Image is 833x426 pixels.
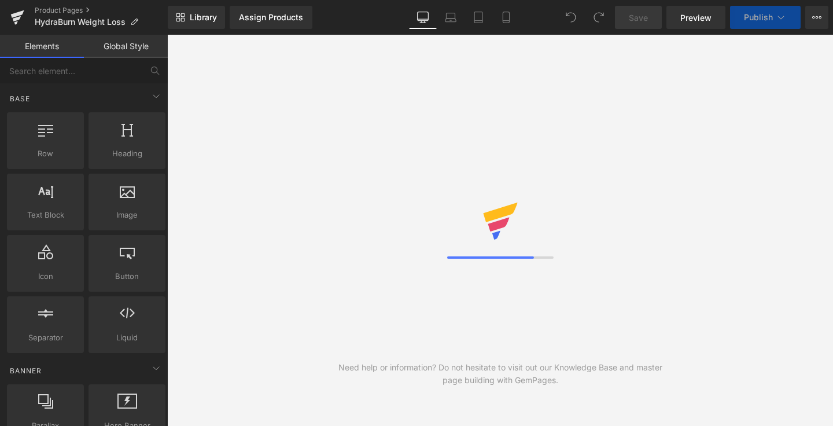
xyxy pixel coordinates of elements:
[629,12,648,24] span: Save
[9,93,31,104] span: Base
[465,6,492,29] a: Tablet
[35,6,168,15] a: Product Pages
[92,148,162,160] span: Heading
[92,270,162,282] span: Button
[168,6,225,29] a: New Library
[10,332,80,344] span: Separator
[492,6,520,29] a: Mobile
[409,6,437,29] a: Desktop
[9,365,43,376] span: Banner
[239,13,303,22] div: Assign Products
[587,6,610,29] button: Redo
[744,13,773,22] span: Publish
[559,6,583,29] button: Undo
[10,209,80,221] span: Text Block
[680,12,712,24] span: Preview
[334,361,667,387] div: Need help or information? Do not hesitate to visit out our Knowledge Base and master page buildin...
[437,6,465,29] a: Laptop
[92,209,162,221] span: Image
[666,6,725,29] a: Preview
[10,270,80,282] span: Icon
[190,12,217,23] span: Library
[805,6,828,29] button: More
[10,148,80,160] span: Row
[84,35,168,58] a: Global Style
[35,17,126,27] span: HydraBurn Weight Loss
[730,6,801,29] button: Publish
[92,332,162,344] span: Liquid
